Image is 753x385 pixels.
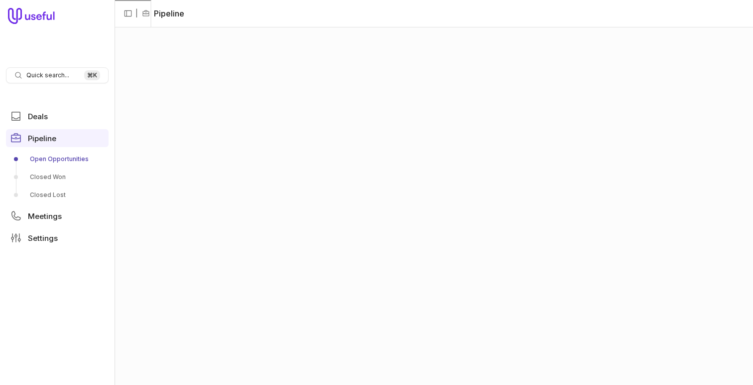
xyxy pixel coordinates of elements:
span: Pipeline [28,135,56,142]
a: Closed Won [6,169,109,185]
span: Deals [28,113,48,120]
span: | [135,7,138,19]
div: Pipeline submenu [6,151,109,203]
kbd: ⌘ K [84,70,100,80]
a: Deals [6,107,109,125]
a: Settings [6,229,109,247]
span: Meetings [28,212,62,220]
li: Pipeline [142,7,184,19]
button: Collapse sidebar [121,6,135,21]
span: Quick search... [26,71,69,79]
a: Pipeline [6,129,109,147]
a: Open Opportunities [6,151,109,167]
span: Settings [28,234,58,242]
a: Meetings [6,207,109,225]
a: Closed Lost [6,187,109,203]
